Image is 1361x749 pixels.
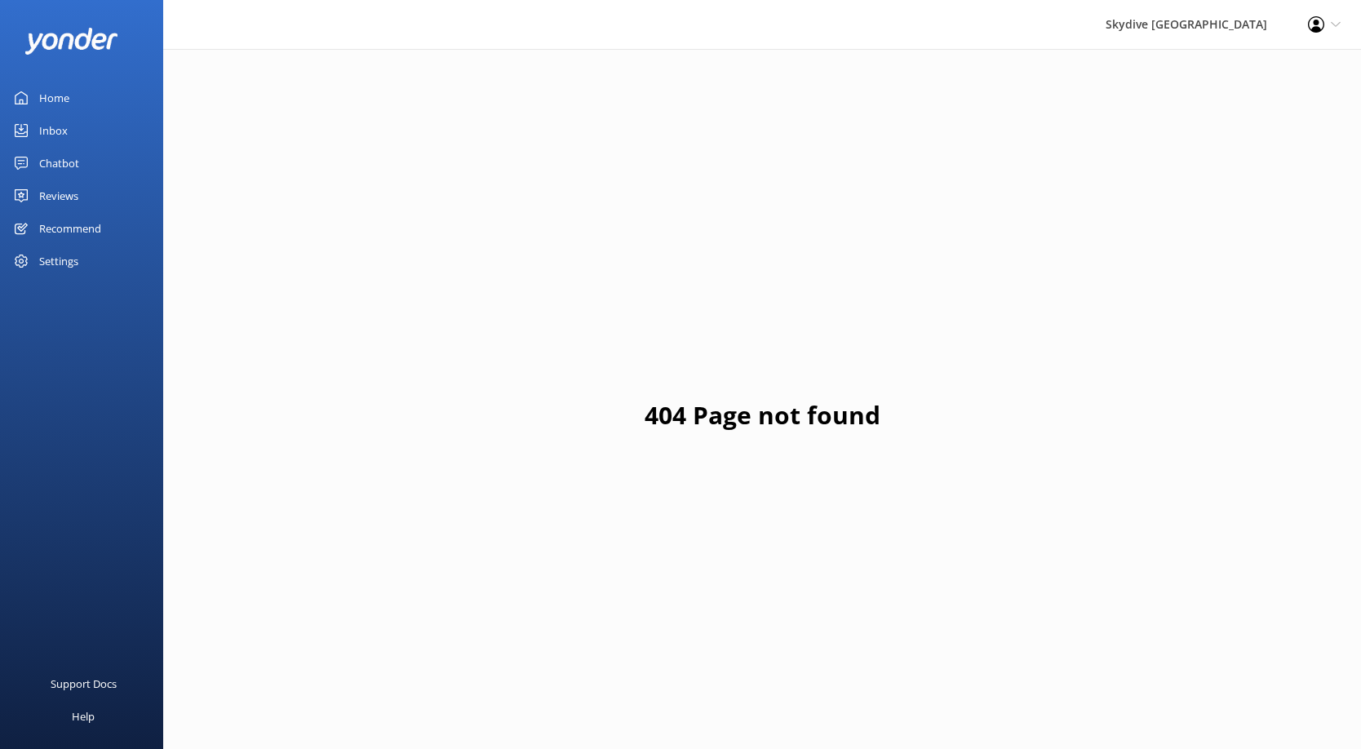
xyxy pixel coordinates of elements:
div: Support Docs [51,667,117,700]
div: Help [72,700,95,733]
div: Recommend [39,212,101,245]
div: Chatbot [39,147,79,179]
img: yonder-white-logo.png [24,28,118,55]
h1: 404 Page not found [645,396,880,435]
div: Reviews [39,179,78,212]
div: Inbox [39,114,68,147]
div: Home [39,82,69,114]
div: Settings [39,245,78,277]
